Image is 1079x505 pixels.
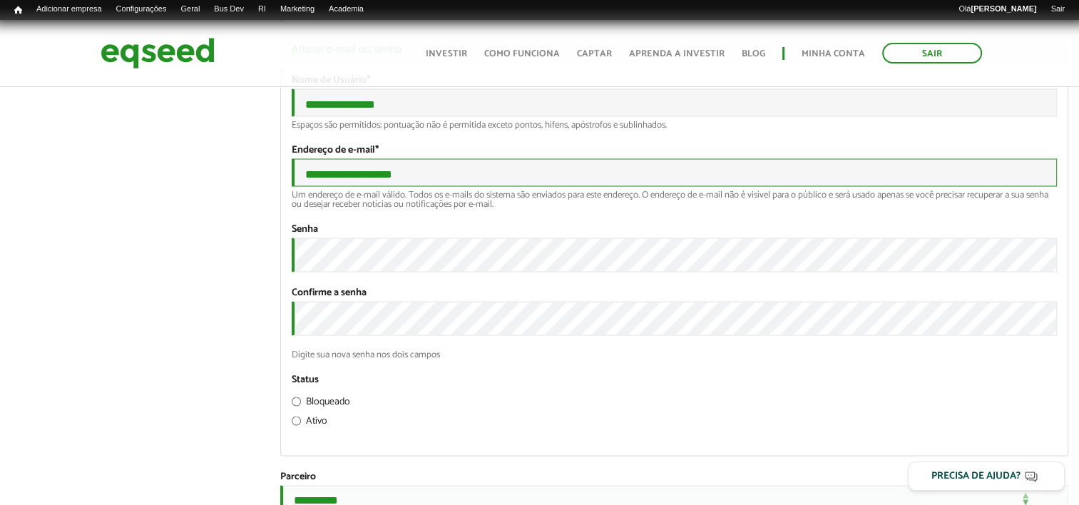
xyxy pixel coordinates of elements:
span: Este campo é obrigatório. [375,142,379,158]
a: Olá[PERSON_NAME] [951,4,1043,15]
div: Digite sua nova senha nos dois campos [292,350,1057,359]
label: Bloqueado [292,397,350,412]
label: Status [292,375,319,385]
a: RI [251,4,273,15]
label: Parceiro [280,472,316,482]
input: Bloqueado [292,397,301,407]
label: Senha [292,225,318,235]
a: Aprenda a investir [629,49,725,58]
a: Configurações [109,4,174,15]
a: Investir [426,49,467,58]
label: Confirme a senha [292,288,367,298]
a: Sair [1043,4,1072,15]
a: Academia [322,4,371,15]
a: Como funciona [484,49,560,58]
label: Ativo [292,417,327,431]
input: Ativo [292,417,301,426]
div: Espaços são permitidos; pontuação não é permitida exceto pontos, hifens, apóstrofos e sublinhados. [292,121,1057,130]
a: Adicionar empresa [29,4,109,15]
a: Início [7,4,29,17]
a: Bus Dev [207,4,251,15]
a: Sair [882,43,982,63]
a: Captar [577,49,612,58]
div: Um endereço de e-mail válido. Todos os e-mails do sistema são enviados para este endereço. O ende... [292,190,1057,209]
strong: [PERSON_NAME] [971,4,1036,13]
a: Blog [742,49,765,58]
a: Minha conta [802,49,865,58]
span: Início [14,5,22,15]
img: EqSeed [101,34,215,72]
label: Endereço de e-mail [292,146,379,155]
a: Marketing [273,4,322,15]
a: Geral [173,4,207,15]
